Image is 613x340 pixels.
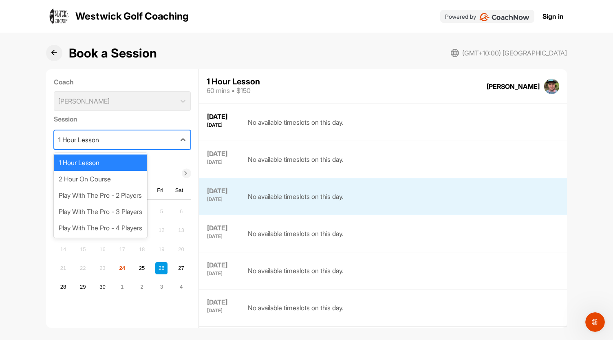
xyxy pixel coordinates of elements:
div: [DATE] [207,271,240,276]
div: Not available Sunday, September 21st, 2025 [57,262,69,274]
div: 1 Hour Lesson [58,135,99,145]
a: Sign in [542,11,564,21]
div: Fri [155,185,165,196]
div: 1 Hour Lesson [54,155,147,171]
div: [DATE] [207,123,240,128]
div: Choose Sunday, September 28th, 2025 [57,281,69,293]
div: Play With The Pro - 4 Players [54,220,147,236]
div: [DATE] [207,149,240,158]
div: [DATE] [207,112,240,121]
div: Choose Wednesday, September 24th, 2025 [116,262,128,274]
div: Not available Friday, September 12th, 2025 [155,224,168,236]
div: Play With The Pro - 2 Players [54,187,147,203]
label: Session [54,114,191,124]
img: logo [49,7,69,26]
div: Not available Monday, September 22nd, 2025 [77,262,89,274]
div: No available timeslots on this day. [248,149,344,170]
div: Not available Tuesday, September 23rd, 2025 [97,262,109,274]
div: [DATE] [207,298,240,307]
div: No available timeslots on this day. [248,112,344,132]
div: No available timeslots on this day. [248,298,344,318]
div: Not available Sunday, September 14th, 2025 [57,243,69,255]
iframe: Intercom live chat [585,312,605,332]
div: Choose Thursday, September 25th, 2025 [136,262,148,274]
div: Not available Friday, September 19th, 2025 [155,243,168,255]
div: Choose Thursday, October 2nd, 2025 [136,281,148,293]
div: No available timeslots on this day. [248,186,344,207]
label: Coach [54,77,191,87]
img: square_c06937ecae3d5ad7bc2ee6c3c95a73cb.jpg [544,79,560,94]
div: [DATE] [207,308,240,313]
div: month 2025-09 [56,204,189,294]
div: 60 mins • $150 [207,86,260,95]
div: 1 Hour Lesson [207,77,260,86]
div: Choose Tuesday, September 30th, 2025 [97,281,109,293]
div: Not available Saturday, September 20th, 2025 [175,243,187,255]
p: Powered by [445,12,476,21]
div: Not available Monday, September 15th, 2025 [77,243,89,255]
div: Not available Saturday, September 6th, 2025 [175,205,187,218]
div: [DATE] [207,197,240,202]
div: No available timeslots on this day. [248,261,344,281]
div: Choose Wednesday, October 1st, 2025 [116,281,128,293]
div: Not available Tuesday, September 16th, 2025 [97,243,109,255]
div: Not available Thursday, September 18th, 2025 [136,243,148,255]
img: svg+xml;base64,PHN2ZyB3aWR0aD0iMjAiIGhlaWdodD0iMjAiIHZpZXdCb3g9IjAgMCAyMCAyMCIgZmlsbD0ibm9uZSIgeG... [451,49,459,57]
div: Choose Monday, September 29th, 2025 [77,281,89,293]
div: [DATE] [207,261,240,269]
div: Choose Saturday, October 4th, 2025 [175,281,187,293]
div: [DATE] [207,186,240,195]
div: Choose Friday, September 26th, 2025 [155,262,168,274]
div: 2 Hour On Course [54,171,147,187]
div: No available timeslots on this day. [248,223,344,244]
span: (GMT+10:00) [GEOGRAPHIC_DATA] [462,48,567,58]
p: Westwick Golf Coaching [75,9,189,24]
div: [DATE] [207,234,240,239]
div: [DATE] [207,223,240,232]
div: [PERSON_NAME] [487,82,540,91]
h1: Book a Session [69,44,157,62]
div: [DATE] [207,160,240,165]
div: Play With The Pro - 3 Players [54,203,147,220]
div: Sat [174,185,185,196]
div: Choose Saturday, September 27th, 2025 [175,262,187,274]
div: Not available Saturday, September 13th, 2025 [175,224,187,236]
div: Not available Friday, September 5th, 2025 [155,205,168,218]
div: Not available Wednesday, September 17th, 2025 [116,243,128,255]
img: CoachNow [479,13,529,21]
div: Choose Friday, October 3rd, 2025 [155,281,168,293]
